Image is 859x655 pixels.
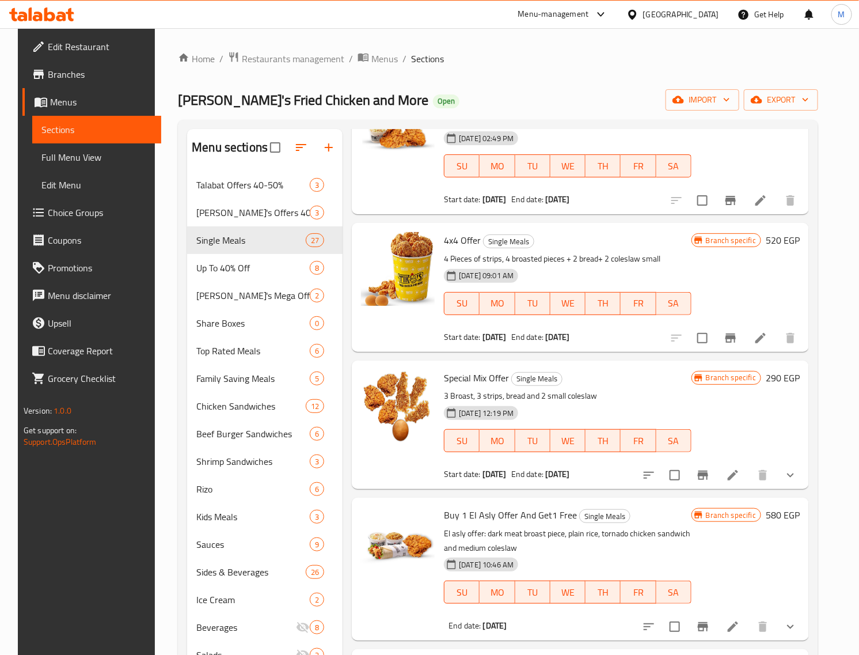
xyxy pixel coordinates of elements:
button: WE [550,581,586,604]
button: TU [515,429,550,452]
div: Up To 40% Off [196,261,310,275]
b: [DATE] [482,467,507,482]
button: SA [656,581,691,604]
span: WE [555,584,581,601]
svg: Show Choices [784,620,797,634]
span: [DATE] 12:19 PM [454,408,518,419]
a: Full Menu View [32,143,161,171]
div: items [310,537,324,551]
button: WE [550,429,586,452]
span: Sort sections [287,134,315,161]
button: MO [480,429,515,452]
button: Branch-specific-item [717,324,744,352]
span: Kids Meals [196,510,310,524]
button: TH [586,154,621,177]
button: FR [621,154,656,177]
span: MO [484,295,510,312]
a: Edit menu item [726,620,740,634]
button: show more [777,461,804,489]
a: Sections [32,116,161,143]
button: TU [515,292,550,315]
span: Special Mix Offer [444,369,509,387]
a: Coupons [22,226,161,254]
span: TU [520,433,546,449]
span: 2 [310,290,324,301]
span: 3 [310,456,324,467]
span: Restaurants management [242,52,344,66]
div: Single Meals27 [187,226,343,254]
span: Edit Menu [41,178,152,192]
span: 9 [310,539,324,550]
span: import [675,93,730,107]
span: Branch specific [701,372,761,383]
span: Beef Burger Sandwiches [196,427,310,441]
button: SA [656,154,691,177]
div: items [310,455,324,468]
span: Sauces [196,537,310,551]
div: Sides & Beverages [196,565,306,579]
p: El asly offer: dark meat broast piece, plain rice, tornado chicken sandwich and medium coleslaw [444,527,691,555]
span: MO [484,158,510,175]
p: 3 Broast, 3 strips, bread and 2 small coleslaw [444,389,691,403]
button: WE [550,154,586,177]
button: TU [515,581,550,604]
span: Select to update [663,615,687,639]
span: End date: [511,330,543,344]
a: Edit menu item [754,194,767,207]
b: [DATE] [545,192,569,207]
span: Edit Restaurant [48,40,152,54]
button: SU [444,429,480,452]
div: items [310,316,324,330]
span: Select to update [690,188,714,213]
span: 12 [306,401,324,412]
div: items [310,344,324,358]
span: Select all sections [263,135,287,160]
span: 0 [310,318,324,329]
span: Single Meals [580,510,630,523]
span: Buy 1 El Asly Offer And Get1 Free [444,506,577,524]
span: MO [484,433,510,449]
a: Menu disclaimer [22,282,161,309]
span: TH [590,584,616,601]
div: Ice Cream2 [187,586,343,614]
span: Start date: [444,330,481,344]
span: FR [625,295,651,312]
div: items [306,233,324,247]
span: M [838,8,845,21]
div: items [310,178,324,192]
span: 3 [310,207,324,218]
h2: Menu sections [192,139,268,156]
button: delete [749,613,777,641]
span: [PERSON_NAME]'s Mega Offers [196,289,310,302]
div: Tiko's Offers 40-50% Off [196,206,310,219]
span: SU [449,295,475,312]
span: SU [449,433,475,449]
div: Single Meals [511,372,562,386]
img: Special Mix Offer [361,370,435,444]
span: 26 [306,567,324,578]
span: 4x4 Offer [444,232,481,249]
div: Beef Burger Sandwiches6 [187,420,343,448]
button: Add section [315,134,343,161]
button: FR [621,292,656,315]
span: Version: [24,403,52,418]
div: items [310,261,324,275]
span: [PERSON_NAME]'s Offers 40-50% Off [196,206,310,219]
span: Branch specific [701,235,761,246]
span: [DATE] 02:49 PM [454,133,518,144]
button: Branch-specific-item [717,187,744,214]
div: Chicken Sandwiches12 [187,392,343,420]
span: Shrimp Sandwiches [196,455,310,468]
span: Coverage Report [48,344,152,358]
div: Ice Cream [196,593,310,607]
button: delete [777,324,804,352]
span: Open [433,96,459,106]
span: Menus [50,95,152,109]
span: FR [625,433,651,449]
div: Open [433,94,459,108]
span: End date: [511,192,543,207]
span: Menus [371,52,398,66]
span: TH [590,158,616,175]
b: [DATE] [483,618,507,633]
